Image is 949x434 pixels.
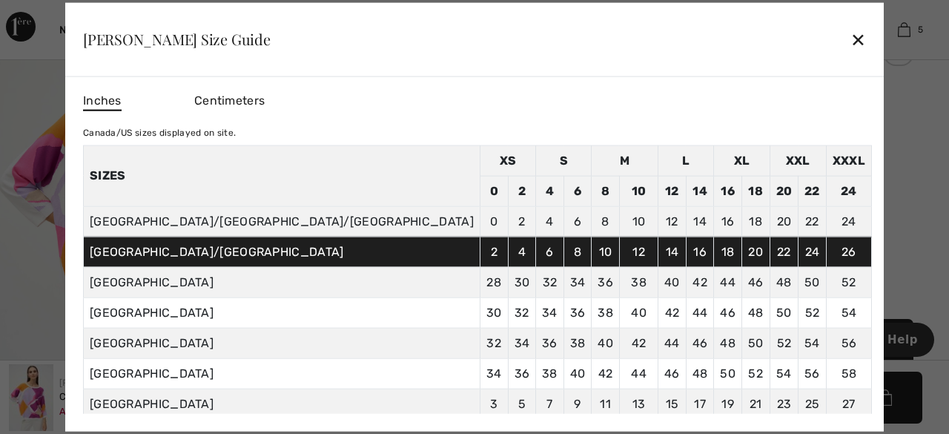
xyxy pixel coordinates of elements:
td: S [536,145,592,176]
td: 22 [798,176,827,206]
td: 34 [563,267,592,297]
span: Inches [83,91,122,111]
td: 6 [536,237,564,267]
td: 17 [686,389,714,419]
td: 18 [714,237,742,267]
td: 16 [686,237,714,267]
td: 2 [508,206,536,237]
td: 2 [508,176,536,206]
td: 21 [741,389,770,419]
td: 40 [563,358,592,389]
td: [GEOGRAPHIC_DATA]/[GEOGRAPHIC_DATA] [83,237,480,267]
td: 44 [686,297,714,328]
td: 54 [826,297,871,328]
td: 36 [592,267,620,297]
td: 50 [741,328,770,358]
td: 8 [592,176,620,206]
div: [PERSON_NAME] Size Guide [83,32,271,47]
div: Canada/US sizes displayed on site. [83,125,872,139]
td: 22 [798,206,827,237]
td: 10 [619,176,658,206]
td: 18 [741,176,770,206]
td: XXL [770,145,826,176]
td: 4 [536,176,564,206]
td: 54 [770,358,798,389]
td: 40 [619,297,658,328]
td: 0 [480,176,508,206]
td: 30 [480,297,508,328]
td: 46 [658,358,687,389]
td: 2 [480,237,508,267]
td: 38 [619,267,658,297]
td: 13 [619,389,658,419]
td: 54 [798,328,827,358]
td: 20 [741,237,770,267]
td: 14 [686,176,714,206]
td: 22 [770,237,798,267]
td: 10 [592,237,620,267]
td: 16 [714,176,742,206]
td: 48 [770,267,798,297]
td: 36 [563,297,592,328]
td: 34 [536,297,564,328]
td: 20 [770,176,798,206]
td: 7 [536,389,564,419]
td: 40 [658,267,687,297]
td: 34 [508,328,536,358]
td: 12 [619,237,658,267]
td: 42 [619,328,658,358]
td: 9 [563,389,592,419]
td: 19 [714,389,742,419]
td: 50 [714,358,742,389]
td: 36 [536,328,564,358]
td: 12 [658,206,687,237]
td: 18 [741,206,770,237]
td: 0 [480,206,508,237]
td: 14 [686,206,714,237]
td: 14 [658,237,687,267]
td: 15 [658,389,687,419]
td: 46 [714,297,742,328]
td: 16 [714,206,742,237]
td: XXXL [826,145,871,176]
div: ✕ [850,24,866,55]
td: 24 [826,176,871,206]
td: 44 [619,358,658,389]
td: 28 [480,267,508,297]
td: 48 [741,297,770,328]
td: 44 [714,267,742,297]
td: 56 [826,328,871,358]
td: 27 [826,389,871,419]
td: 50 [798,267,827,297]
td: 48 [686,358,714,389]
td: 40 [592,328,620,358]
td: [GEOGRAPHIC_DATA]/[GEOGRAPHIC_DATA]/[GEOGRAPHIC_DATA] [83,206,480,237]
td: 38 [563,328,592,358]
td: 52 [798,297,827,328]
td: [GEOGRAPHIC_DATA] [83,267,480,297]
td: 30 [508,267,536,297]
td: M [592,145,658,176]
td: 32 [480,328,508,358]
td: 44 [658,328,687,358]
th: Sizes [83,145,480,206]
td: 12 [658,176,687,206]
td: 34 [480,358,508,389]
td: 48 [714,328,742,358]
td: 36 [508,358,536,389]
td: 23 [770,389,798,419]
td: [GEOGRAPHIC_DATA] [83,389,480,419]
td: 46 [686,328,714,358]
td: 5 [508,389,536,419]
td: 11 [592,389,620,419]
td: 38 [536,358,564,389]
td: 52 [826,267,871,297]
td: 58 [826,358,871,389]
td: [GEOGRAPHIC_DATA] [83,297,480,328]
td: 4 [536,206,564,237]
td: 3 [480,389,508,419]
td: 24 [826,206,871,237]
td: 4 [508,237,536,267]
td: 32 [536,267,564,297]
td: [GEOGRAPHIC_DATA] [83,358,480,389]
